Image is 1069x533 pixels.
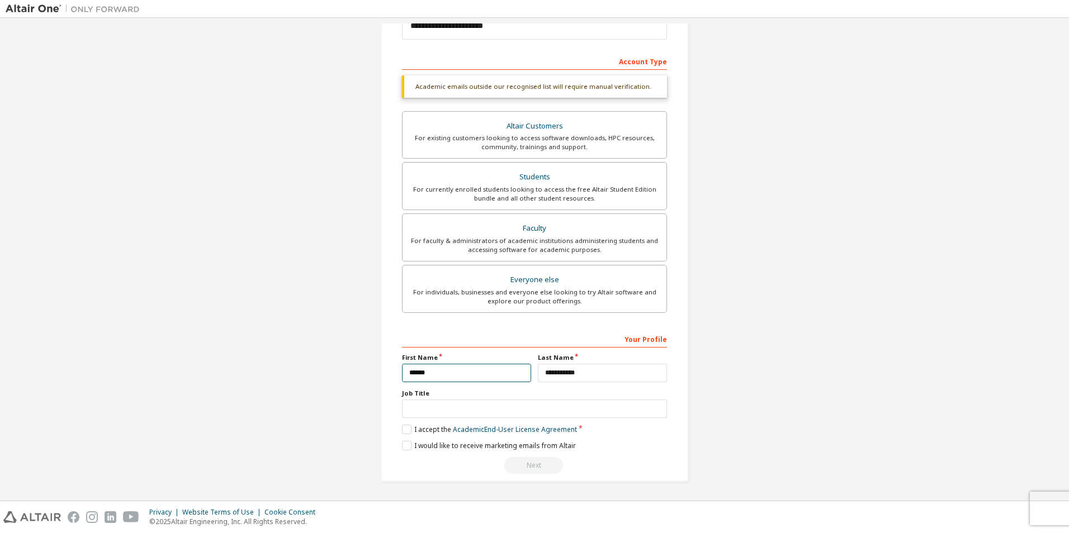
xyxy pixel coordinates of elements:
[402,425,577,434] label: I accept the
[402,330,667,348] div: Your Profile
[402,389,667,398] label: Job Title
[182,508,264,517] div: Website Terms of Use
[409,272,660,288] div: Everyone else
[453,425,577,434] a: Academic End-User License Agreement
[149,517,322,526] p: © 2025 Altair Engineering, Inc. All Rights Reserved.
[409,118,660,134] div: Altair Customers
[264,508,322,517] div: Cookie Consent
[86,511,98,523] img: instagram.svg
[6,3,145,15] img: Altair One
[402,353,531,362] label: First Name
[402,457,667,474] div: Read and acccept EULA to continue
[149,508,182,517] div: Privacy
[402,75,667,98] div: Academic emails outside our recognised list will require manual verification.
[409,221,660,236] div: Faculty
[409,236,660,254] div: For faculty & administrators of academic institutions administering students and accessing softwa...
[409,134,660,151] div: For existing customers looking to access software downloads, HPC resources, community, trainings ...
[538,353,667,362] label: Last Name
[409,169,660,185] div: Students
[409,185,660,203] div: For currently enrolled students looking to access the free Altair Student Edition bundle and all ...
[409,288,660,306] div: For individuals, businesses and everyone else looking to try Altair software and explore our prod...
[402,52,667,70] div: Account Type
[105,511,116,523] img: linkedin.svg
[402,441,576,450] label: I would like to receive marketing emails from Altair
[3,511,61,523] img: altair_logo.svg
[123,511,139,523] img: youtube.svg
[68,511,79,523] img: facebook.svg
